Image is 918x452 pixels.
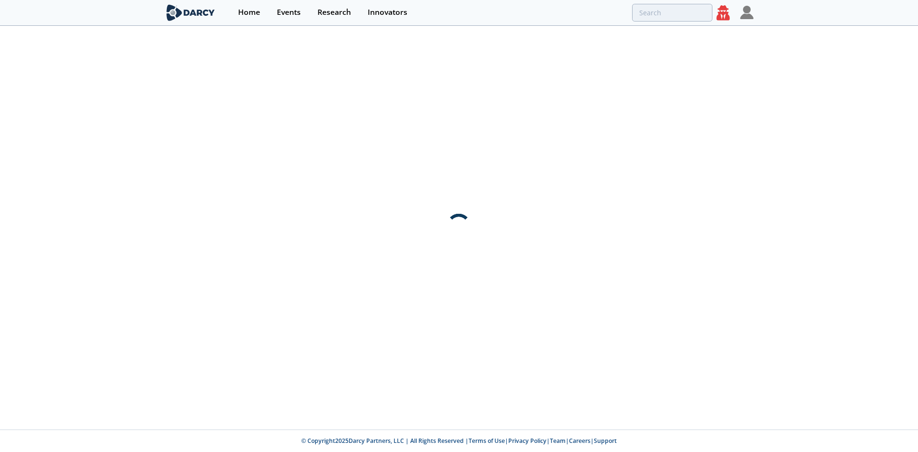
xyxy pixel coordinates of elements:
div: Home [238,9,260,16]
img: Profile [740,6,754,19]
p: © Copyright 2025 Darcy Partners, LLC | All Rights Reserved | | | | | [105,437,813,445]
a: Careers [569,437,590,445]
div: Research [317,9,351,16]
div: Events [277,9,301,16]
input: Advanced Search [632,4,712,22]
div: Innovators [368,9,407,16]
a: Privacy Policy [508,437,546,445]
a: Support [594,437,617,445]
img: logo-wide.svg [164,4,217,21]
a: Terms of Use [469,437,505,445]
a: Team [550,437,566,445]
